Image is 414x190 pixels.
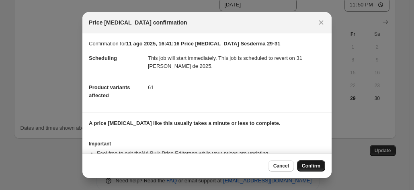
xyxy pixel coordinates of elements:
[89,18,187,27] span: Price [MEDICAL_DATA] confirmation
[148,48,325,77] dd: This job will start immediately. This job is scheduled to revert on 31 [PERSON_NAME] de 2025.
[268,160,294,172] button: Cancel
[89,40,325,48] p: Confirmation for
[126,41,280,47] b: 11 ago 2025, 16:41:16 Price [MEDICAL_DATA] Sesderma 29-31
[89,120,281,126] b: A price [MEDICAL_DATA] like this usually takes a minute or less to complete.
[148,77,325,98] dd: 61
[297,160,325,172] button: Confirm
[316,17,327,28] button: Close
[97,149,325,157] li: Feel free to exit the NA Bulk Price Editor app while your prices are updating.
[302,163,320,169] span: Confirm
[89,141,325,147] h3: Important
[273,163,289,169] span: Cancel
[89,84,130,98] span: Product variants affected
[89,55,117,61] span: Scheduling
